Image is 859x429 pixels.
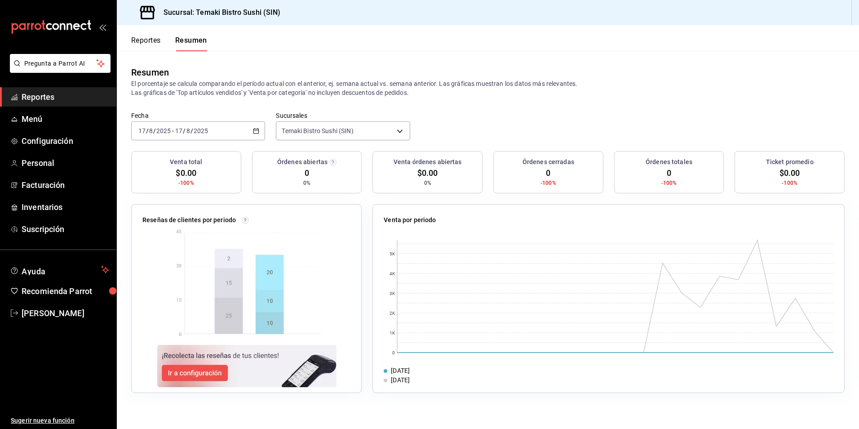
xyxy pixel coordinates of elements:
h3: Sucursal: Temaki Bistro Sushi (SIN) [156,7,281,18]
input: -- [175,127,183,134]
span: / [153,127,156,134]
input: -- [149,127,153,134]
h3: Venta total [170,157,202,167]
span: Sugerir nueva función [11,416,109,425]
label: Sucursales [276,112,410,119]
span: Personal [22,157,109,169]
h3: Órdenes abiertas [277,157,328,167]
p: Venta por periodo [384,215,436,225]
span: -100% [540,179,556,187]
text: 5K [390,251,395,256]
h3: Órdenes cerradas [522,157,574,167]
span: Temaki Bistro Sushi (SIN) [282,126,353,135]
span: / [183,127,186,134]
div: Resumen [131,66,169,79]
span: Reportes [22,91,109,103]
div: [DATE] [391,375,410,385]
span: Ayuda [22,264,97,275]
input: -- [138,127,146,134]
span: Recomienda Parrot [22,285,109,297]
text: 4K [390,271,395,276]
h3: Órdenes totales [646,157,692,167]
span: / [190,127,193,134]
span: Inventarios [22,201,109,213]
p: El porcentaje se calcula comparando el período actual con el anterior, ej. semana actual vs. sema... [131,79,845,97]
span: Suscripción [22,223,109,235]
span: -100% [661,179,677,187]
button: Reportes [131,36,161,51]
span: Menú [22,113,109,125]
span: 0 [305,167,309,179]
text: 0 [392,350,395,355]
span: $0.00 [176,167,196,179]
button: open_drawer_menu [99,23,106,31]
label: Fecha [131,112,265,119]
input: ---- [156,127,171,134]
span: -100% [178,179,194,187]
span: - [172,127,174,134]
button: Resumen [175,36,207,51]
h3: Venta órdenes abiertas [394,157,462,167]
text: 1K [390,331,395,335]
span: [PERSON_NAME] [22,307,109,319]
span: Pregunta a Parrot AI [24,59,97,68]
text: 2K [390,311,395,316]
button: Pregunta a Parrot AI [10,54,111,73]
span: / [146,127,149,134]
text: 3K [390,291,395,296]
span: 0% [424,179,431,187]
span: 0% [303,179,310,187]
span: Facturación [22,179,109,191]
span: $0.00 [779,167,800,179]
span: Configuración [22,135,109,147]
span: -100% [782,179,797,187]
input: ---- [193,127,208,134]
a: Pregunta a Parrot AI [6,65,111,75]
span: $0.00 [417,167,438,179]
input: -- [186,127,190,134]
div: [DATE] [391,366,410,375]
div: navigation tabs [131,36,207,51]
span: 0 [546,167,550,179]
p: Reseñas de clientes por periodo [142,215,236,225]
h3: Ticket promedio [766,157,814,167]
span: 0 [667,167,671,179]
